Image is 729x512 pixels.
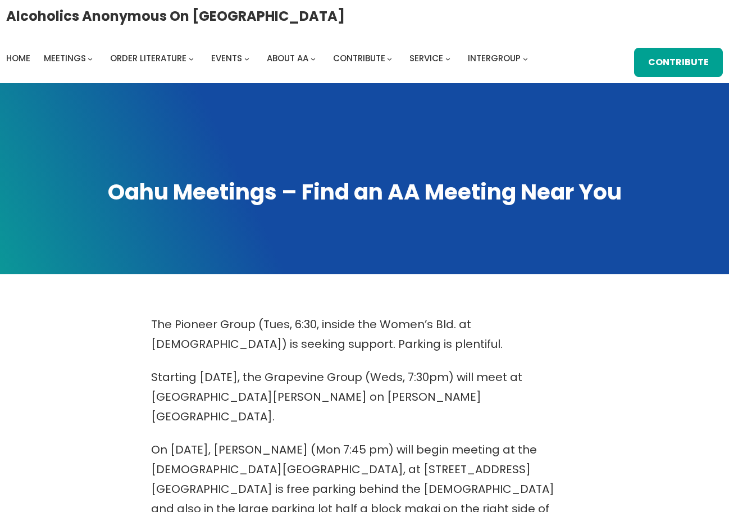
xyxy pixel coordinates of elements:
a: Intergroup [468,51,521,66]
a: Service [409,51,443,66]
nav: Intergroup [6,51,532,66]
a: Events [211,51,242,66]
a: Alcoholics Anonymous on [GEOGRAPHIC_DATA] [6,4,345,28]
a: Contribute [634,48,723,77]
button: Contribute submenu [387,56,392,61]
button: About AA submenu [311,56,316,61]
p: Starting [DATE], the Grapevine Group (Weds, 7:30pm) will meet at [GEOGRAPHIC_DATA][PERSON_NAME] o... [151,368,578,427]
span: Events [211,52,242,64]
button: Order Literature submenu [189,56,194,61]
a: Home [6,51,30,66]
span: About AA [267,52,308,64]
button: Events submenu [244,56,249,61]
a: Contribute [333,51,385,66]
a: About AA [267,51,308,66]
span: Order Literature [110,52,186,64]
span: Contribute [333,52,385,64]
button: Intergroup submenu [523,56,528,61]
p: The Pioneer Group (Tues, 6:30, inside the Women’s Bld. at [DEMOGRAPHIC_DATA]) is seeking support.... [151,315,578,354]
a: Meetings [44,51,86,66]
span: Service [409,52,443,64]
span: Intergroup [468,52,521,64]
button: Meetings submenu [88,56,93,61]
span: Home [6,52,30,64]
span: Meetings [44,52,86,64]
h1: Oahu Meetings – Find an AA Meeting Near You [11,178,718,207]
button: Service submenu [445,56,450,61]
